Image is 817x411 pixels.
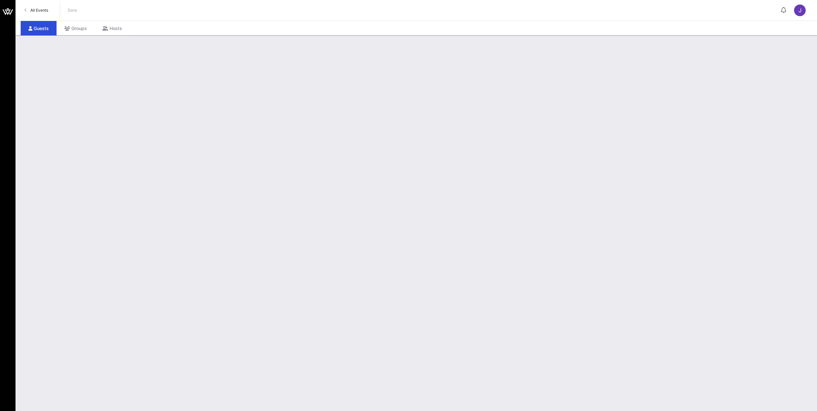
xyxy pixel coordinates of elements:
a: All Events [21,5,52,16]
div: Hosts [95,21,130,36]
div: J [794,5,806,16]
div: Groups [57,21,95,36]
p: Date [68,7,77,14]
span: All Events [30,8,48,13]
div: Guests [21,21,57,36]
span: J [799,7,801,14]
